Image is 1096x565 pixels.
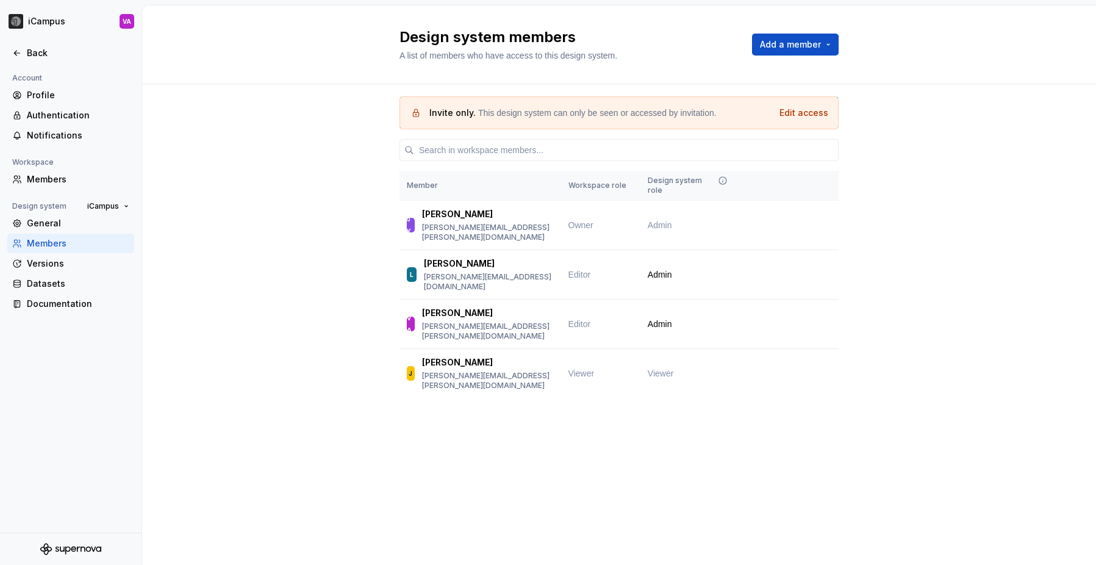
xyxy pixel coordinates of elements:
div: General [27,217,129,229]
span: Editor [568,319,591,329]
p: [PERSON_NAME] [424,257,495,270]
a: Notifications [7,126,134,145]
div: L [410,268,414,281]
div: Versions [27,257,129,270]
div: Datasets [27,278,129,290]
th: Workspace role [561,171,640,201]
img: 3ce36157-9fde-47d2-9eb8-fa8ebb961d3d.png [9,14,23,29]
p: [PERSON_NAME] [422,307,493,319]
div: Design system [7,199,71,214]
input: Search in workspace members... [414,139,839,161]
div: iCampus [28,15,65,27]
p: [PERSON_NAME] [422,208,493,220]
div: Design system role [648,176,729,195]
div: JK [407,213,415,237]
div: Members [27,173,129,185]
th: Member [399,171,561,201]
span: Viewer [648,367,674,380]
span: This design system can only be seen or accessed by invitation. [478,108,717,118]
span: iCampus [87,201,119,211]
div: Workspace [7,155,59,170]
a: Versions [7,254,134,273]
a: Documentation [7,294,134,314]
div: Back [27,47,129,59]
a: Datasets [7,274,134,293]
div: Notifications [27,129,129,142]
p: [PERSON_NAME] [422,356,493,369]
button: Edit access [779,107,828,119]
button: Add a member [752,34,839,56]
span: Editor [568,270,591,279]
span: Add a member [760,38,821,51]
a: Authentication [7,106,134,125]
p: [PERSON_NAME][EMAIL_ADDRESS][DOMAIN_NAME] [424,272,553,292]
svg: Supernova Logo [40,543,101,555]
button: iCampusVA [2,8,139,35]
h2: Design system members [399,27,737,47]
div: VA [123,16,131,26]
a: Members [7,234,134,253]
div: Documentation [27,298,129,310]
div: Account [7,71,47,85]
a: General [7,214,134,233]
span: Viewer [568,369,595,378]
div: Members [27,237,129,250]
span: Admin [648,268,672,281]
span: Admin [648,318,672,330]
p: [PERSON_NAME][EMAIL_ADDRESS][PERSON_NAME][DOMAIN_NAME] [422,322,554,341]
p: [PERSON_NAME][EMAIL_ADDRESS][PERSON_NAME][DOMAIN_NAME] [422,223,554,242]
a: Back [7,43,134,63]
div: Authentication [27,109,129,121]
div: VA [407,312,415,336]
a: Members [7,170,134,189]
p: [PERSON_NAME][EMAIL_ADDRESS][PERSON_NAME][DOMAIN_NAME] [422,371,554,390]
div: Profile [27,89,129,101]
span: A list of members who have access to this design system. [399,51,617,60]
div: J [409,367,412,380]
a: Profile [7,85,134,105]
span: Admin [648,219,672,231]
span: Owner [568,220,593,230]
span: Invite only. [429,107,478,118]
